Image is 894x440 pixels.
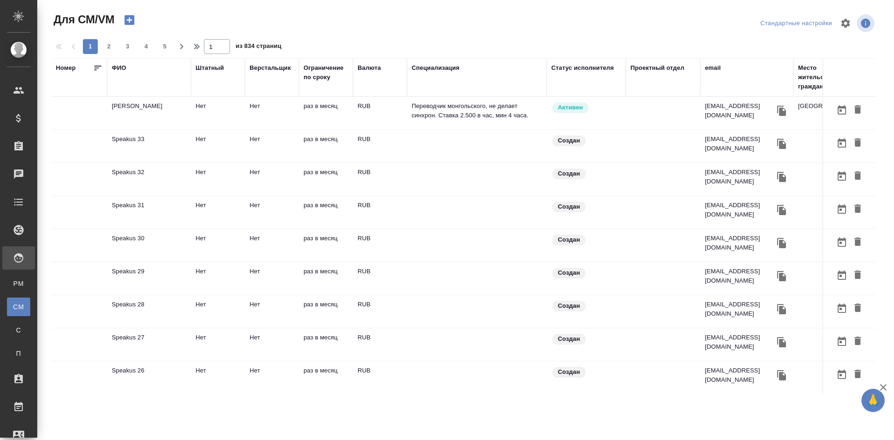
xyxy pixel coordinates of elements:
button: Скопировать [775,269,789,283]
td: Speakus 28 [107,295,191,328]
p: Создан [558,136,580,145]
p: Создан [558,268,580,278]
button: Открыть календарь загрузки [834,333,850,350]
p: [EMAIL_ADDRESS][DOMAIN_NAME] [705,135,775,153]
button: Скопировать [775,302,789,316]
p: Создан [558,301,580,311]
button: Скопировать [775,137,789,151]
button: Открыть календарь загрузки [834,168,850,185]
span: 5 [157,42,172,51]
td: Speakus 26 [107,361,191,394]
td: RUB [353,262,407,295]
p: [EMAIL_ADDRESS][DOMAIN_NAME] [705,234,775,252]
td: Нет [245,262,299,295]
td: раз в месяц [299,97,353,129]
button: Удалить [850,267,866,284]
a: С [7,321,30,339]
td: RUB [353,328,407,361]
button: Открыть календарь загрузки [834,267,850,284]
td: RUB [353,163,407,196]
div: Номер [56,63,76,73]
button: 🙏 [861,389,885,412]
td: RUB [353,229,407,262]
button: Удалить [850,366,866,383]
td: Нет [245,229,299,262]
td: Speakus 31 [107,196,191,229]
td: раз в месяц [299,229,353,262]
td: RUB [353,361,407,394]
button: Открыть календарь загрузки [834,300,850,317]
button: Удалить [850,234,866,251]
button: Скопировать [775,335,789,349]
td: [GEOGRAPHIC_DATA] [793,97,877,129]
div: Штатный [196,63,224,73]
div: Верстальщик [250,63,291,73]
button: Удалить [850,333,866,350]
span: Настроить таблицу [834,12,857,34]
td: Нет [245,295,299,328]
button: Удалить [850,102,866,119]
td: Нет [191,229,245,262]
td: RUB [353,196,407,229]
td: Нет [191,262,245,295]
span: 2 [102,42,116,51]
button: Открыть календарь загрузки [834,234,850,251]
div: Проектный отдел [630,63,684,73]
td: раз в месяц [299,196,353,229]
div: Рядовой исполнитель: назначай с учетом рейтинга [551,102,621,114]
p: Создан [558,202,580,211]
span: 4 [139,42,154,51]
button: Скопировать [775,170,789,184]
td: Speakus 32 [107,163,191,196]
p: [EMAIL_ADDRESS][DOMAIN_NAME] [705,366,775,385]
span: PM [12,279,26,288]
td: раз в месяц [299,163,353,196]
td: Speakus 27 [107,328,191,361]
div: ФИО [112,63,126,73]
span: из 834 страниц [236,41,281,54]
td: раз в месяц [299,361,353,394]
td: раз в месяц [299,295,353,328]
button: Удалить [850,201,866,218]
td: Нет [245,196,299,229]
span: П [12,349,26,358]
td: Speakus 29 [107,262,191,295]
div: Валюта [358,63,381,73]
p: Создан [558,367,580,377]
a: П [7,344,30,363]
p: [EMAIL_ADDRESS][DOMAIN_NAME] [705,102,775,120]
button: Создать [118,12,141,28]
td: Нет [191,130,245,162]
div: Ограничение по сроку [304,63,348,82]
p: [EMAIL_ADDRESS][DOMAIN_NAME] [705,300,775,318]
div: Специализация [412,63,460,73]
button: Скопировать [775,236,789,250]
td: раз в месяц [299,328,353,361]
td: Speakus 33 [107,130,191,162]
button: 2 [102,39,116,54]
p: [EMAIL_ADDRESS][DOMAIN_NAME] [705,168,775,186]
p: Создан [558,169,580,178]
td: раз в месяц [299,262,353,295]
td: Нет [245,97,299,129]
button: Скопировать [775,104,789,118]
span: CM [12,302,26,311]
td: Нет [191,163,245,196]
td: Нет [191,97,245,129]
button: Открыть календарь загрузки [834,102,850,119]
button: 5 [157,39,172,54]
p: Переводчик монгольского, не делает синхрон. Ставка 2.500 в час, мин 4 часа. [412,102,542,120]
div: Место жительства(Город), гражданство [798,63,873,91]
span: Для СМ/VM [51,12,115,27]
p: Создан [558,235,580,244]
p: [EMAIL_ADDRESS][DOMAIN_NAME] [705,201,775,219]
td: Нет [191,361,245,394]
button: Удалить [850,135,866,152]
td: Нет [245,361,299,394]
button: Открыть календарь загрузки [834,201,850,218]
div: email [705,63,721,73]
span: Посмотреть информацию [857,14,876,32]
div: split button [758,16,834,31]
span: 🙏 [865,391,881,410]
td: RUB [353,130,407,162]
